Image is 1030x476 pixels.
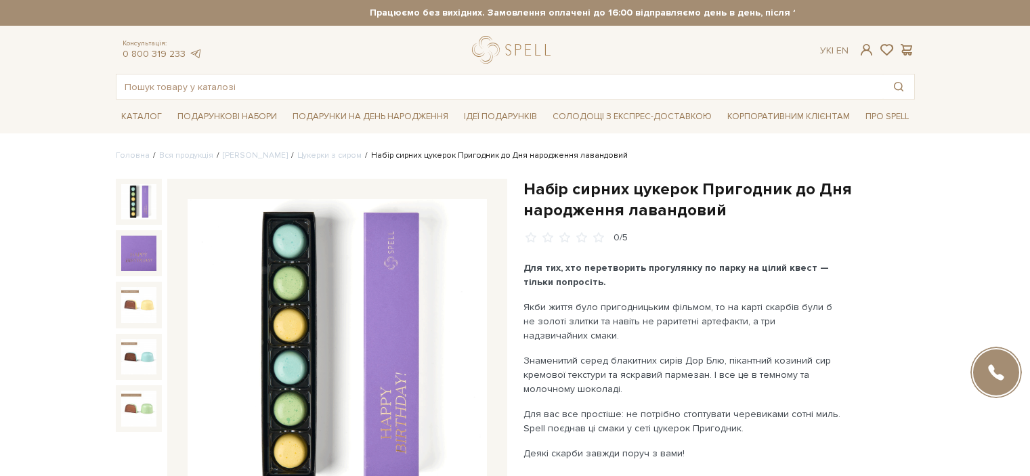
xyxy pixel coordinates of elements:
[121,236,156,271] img: Набір сирних цукерок Пригодник до Дня народження лавандовий
[458,106,542,127] span: Ідеї подарунків
[523,300,841,343] p: Якби життя було пригодницьким фільмом, то на карті скарбів були б не золоті злитки та навіть не р...
[523,446,841,460] p: Деякі скарби завжди поруч з вами!
[820,45,849,57] div: Ук
[121,339,156,374] img: Набір сирних цукерок Пригодник до Дня народження лавандовий
[722,105,855,128] a: Корпоративним клієнтам
[472,36,557,64] a: logo
[614,232,628,244] div: 0/5
[832,45,834,56] span: |
[287,106,454,127] span: Подарунки на День народження
[172,106,282,127] span: Подарункові набори
[159,150,213,160] a: Вся продукція
[123,39,202,48] span: Консультація:
[116,106,167,127] span: Каталог
[523,179,915,221] h1: Набір сирних цукерок Пригодник до Дня народження лавандовий
[123,48,186,60] a: 0 800 319 233
[189,48,202,60] a: telegram
[883,74,914,99] button: Пошук товару у каталозі
[523,407,841,435] p: Для вас все простіше: не потрібно стоптувати черевиками сотні миль. Spell поєднав ці смаки у сеті...
[116,74,883,99] input: Пошук товару у каталозі
[297,150,362,160] a: Цукерки з сиром
[116,150,150,160] a: Головна
[860,106,914,127] span: Про Spell
[223,150,288,160] a: [PERSON_NAME]
[121,287,156,322] img: Набір сирних цукерок Пригодник до Дня народження лавандовий
[547,105,717,128] a: Солодощі з експрес-доставкою
[121,391,156,426] img: Набір сирних цукерок Пригодник до Дня народження лавандовий
[362,150,628,162] li: Набір сирних цукерок Пригодник до Дня народження лавандовий
[121,184,156,219] img: Набір сирних цукерок Пригодник до Дня народження лавандовий
[523,353,841,396] p: Знаменитий серед блакитних сирів Дор Блю, пікантний козиний сир кремової текстури та яскравий пар...
[836,45,849,56] a: En
[523,262,829,288] b: Для тих, хто перетворить прогулянку по парку на цілий квест — тільки попросіть.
